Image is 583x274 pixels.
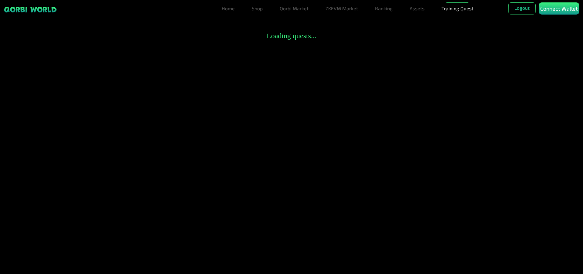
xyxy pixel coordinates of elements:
[4,6,57,13] img: sticky brand-logo
[439,2,476,15] a: Training Quest
[508,2,536,15] button: Logout
[277,2,311,15] a: Qorbi Market
[249,2,265,15] a: Shop
[373,2,395,15] a: Ranking
[407,2,427,15] a: Assets
[323,2,360,15] a: ZKEVM Market
[219,2,237,15] a: Home
[540,5,578,13] p: Connect Wallet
